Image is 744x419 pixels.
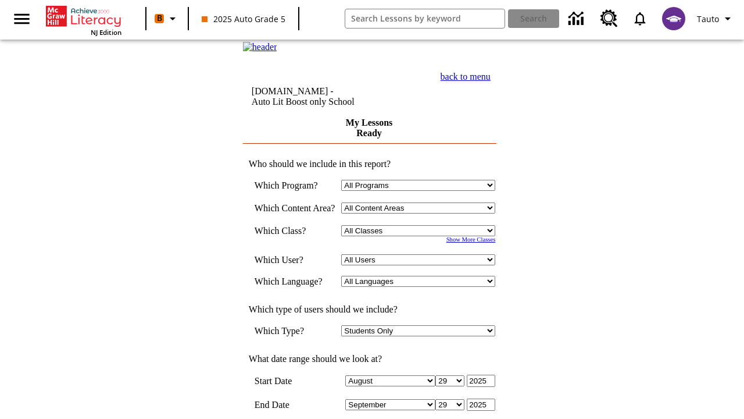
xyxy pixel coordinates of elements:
span: Tauto [697,13,719,25]
button: Boost Class color is orange. Change class color [150,8,184,29]
td: What date range should we look at? [243,354,496,364]
a: Notifications [625,3,655,34]
button: Select a new avatar [655,3,692,34]
td: Start Date [255,375,336,387]
a: Data Center [561,3,593,35]
a: back to menu [441,72,491,81]
td: Which User? [255,254,336,265]
td: Which Type? [255,325,336,336]
td: End Date [255,399,336,411]
input: search field [345,9,505,28]
nobr: Auto Lit Boost only School [252,97,355,106]
button: Open side menu [5,2,39,36]
span: 2025 Auto Grade 5 [202,13,285,25]
img: avatar image [662,7,685,30]
img: header [243,42,277,52]
td: Which type of users should we include? [243,304,496,315]
td: Which Language? [255,276,336,287]
span: B [157,11,162,26]
td: Which Program? [255,180,336,191]
td: Which Class? [255,225,336,236]
a: My Lessons Ready [346,118,392,138]
nobr: Which Content Area? [255,203,335,213]
button: Profile/Settings [692,8,739,29]
td: [DOMAIN_NAME] - [252,86,399,107]
td: Who should we include in this report? [243,159,496,169]
a: Resource Center, Will open in new tab [593,3,625,34]
a: Show More Classes [446,236,496,243]
div: Home [46,3,121,37]
span: NJ Edition [91,28,121,37]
